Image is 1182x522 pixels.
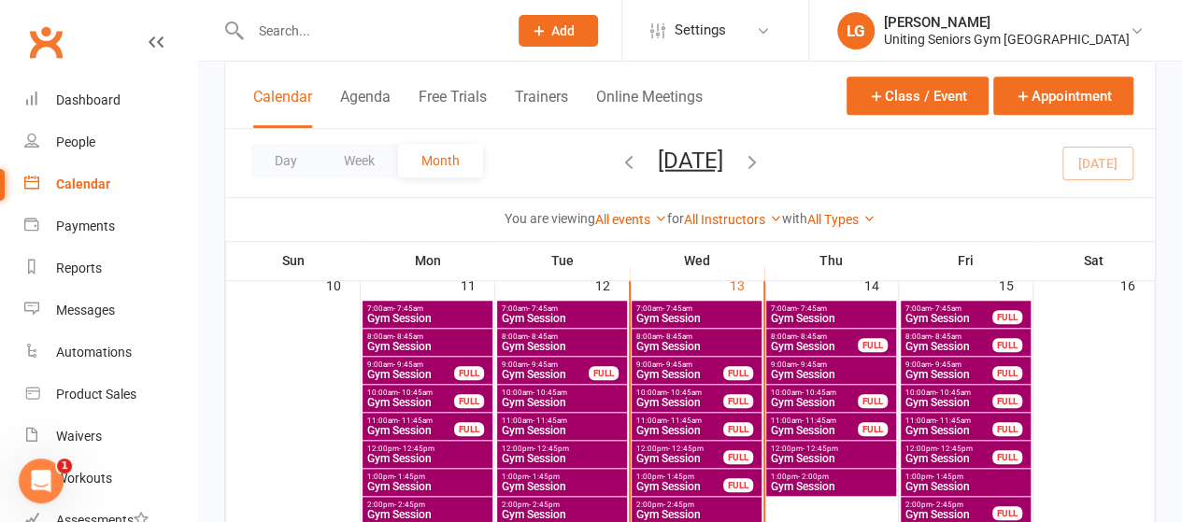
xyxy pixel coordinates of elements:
span: Gym Session [635,341,758,352]
span: 2:00pm [904,501,993,509]
span: - 8:45am [528,332,558,341]
span: Gym Session [904,509,993,520]
a: All Types [807,212,876,227]
div: LG [837,12,875,49]
div: FULL [992,506,1022,520]
div: Messages [56,303,115,317]
span: Gym Session [770,397,859,408]
div: FULL [454,366,484,380]
div: People [56,134,95,149]
span: Gym Session [635,397,724,408]
span: - 8:45am [932,332,961,341]
span: Gym Session [366,509,489,520]
span: 8:00am [501,332,623,341]
span: - 2:45pm [394,501,425,509]
div: Reports [56,261,102,275]
span: Gym Session [501,481,623,492]
div: FULL [858,338,888,352]
span: 7:00am [770,304,892,313]
span: - 8:45am [393,332,423,341]
th: Tue [495,241,630,280]
div: Calendar [56,176,110,191]
span: - 1:45pm [394,473,425,481]
span: 10:00am [635,388,724,397]
span: - 9:45am [528,360,558,369]
button: Appointment [993,77,1133,115]
div: 12 [595,269,629,300]
span: 10:00am [770,388,859,397]
span: - 7:45am [528,304,558,313]
span: 1:00pm [904,473,1027,481]
div: FULL [992,450,1022,464]
div: Workouts [56,471,112,486]
th: Sat [1033,241,1155,280]
span: - 7:45am [393,304,423,313]
span: Add [551,23,575,38]
span: 11:00am [635,416,724,425]
span: - 12:45pm [534,444,569,453]
a: Calendar [24,163,197,205]
span: Gym Session [770,453,892,464]
span: 7:00am [366,304,489,313]
span: Gym Session [635,369,724,380]
span: Gym Session [904,481,1027,492]
span: 1:00pm [501,473,623,481]
span: Gym Session [501,453,623,464]
span: - 9:45am [662,360,692,369]
span: Gym Session [501,425,623,436]
strong: with [782,211,807,226]
span: 10:00am [904,388,993,397]
button: Day [251,144,320,177]
span: - 8:45am [662,332,692,341]
div: FULL [992,394,1022,408]
span: Gym Session [904,313,993,324]
span: - 12:45pm [803,444,838,453]
strong: You are viewing [505,211,595,226]
a: Product Sales [24,374,197,416]
a: All Instructors [684,212,782,227]
a: Payments [24,205,197,247]
span: Gym Session [366,341,489,352]
div: 14 [864,269,898,300]
div: FULL [454,422,484,436]
span: 9:00am [770,360,892,369]
button: Trainers [515,88,568,128]
span: 2:00pm [366,501,489,509]
div: 13 [730,269,763,300]
button: Agenda [340,88,391,128]
span: 8:00am [366,332,489,341]
span: - 9:45am [797,360,827,369]
span: - 9:45am [393,360,423,369]
button: Free Trials [419,88,487,128]
div: FULL [723,478,753,492]
a: Workouts [24,458,197,500]
span: - 1:45pm [933,473,963,481]
span: - 10:45am [936,388,971,397]
div: Waivers [56,429,102,444]
span: 2:00pm [635,501,758,509]
a: People [24,121,197,163]
span: Gym Session [904,425,993,436]
div: FULL [723,366,753,380]
span: Gym Session [635,313,758,324]
span: - 7:45am [932,304,961,313]
div: FULL [589,366,619,380]
span: 7:00am [501,304,623,313]
span: 8:00am [635,332,758,341]
div: 15 [999,269,1032,300]
a: Clubworx [22,19,69,65]
div: FULL [454,394,484,408]
span: Gym Session [770,481,892,492]
span: 12:00pm [770,444,892,453]
div: FULL [992,310,1022,324]
span: Gym Session [904,453,993,464]
span: 1 [57,459,72,473]
a: Automations [24,332,197,374]
span: - 11:45am [667,416,702,425]
a: All events [595,212,667,227]
div: FULL [723,422,753,436]
div: Dashboard [56,92,121,107]
div: Product Sales [56,387,136,402]
div: 11 [461,269,494,300]
span: - 10:45am [667,388,702,397]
